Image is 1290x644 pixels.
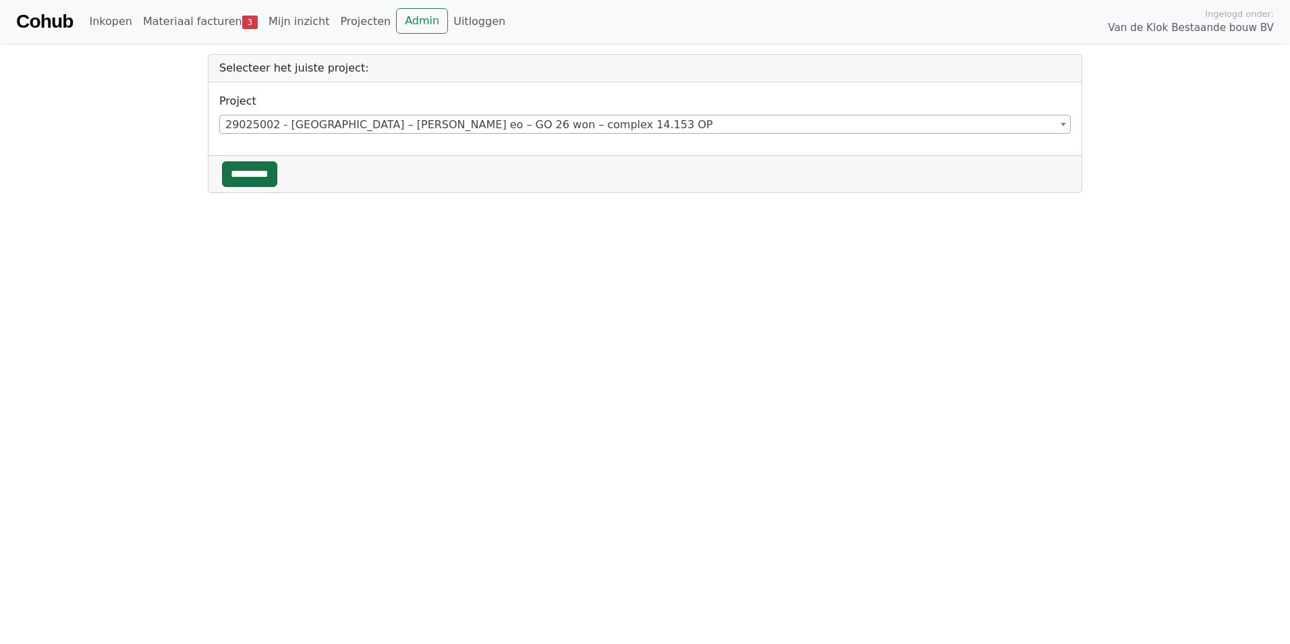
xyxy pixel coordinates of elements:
a: Projecten [335,8,396,35]
a: Mijn inzicht [263,8,335,35]
label: Project [219,93,256,109]
div: Selecteer het juiste project: [208,55,1082,82]
a: Cohub [16,5,73,38]
span: 29025002 - Groesbeek – Gerard Douweg eo – GO 26 won – complex 14.153 OP [219,115,1071,134]
span: Ingelogd onder: [1205,7,1274,20]
a: Admin [396,8,448,34]
span: 29025002 - Groesbeek – Gerard Douweg eo – GO 26 won – complex 14.153 OP [220,115,1070,134]
a: Materiaal facturen3 [138,8,263,35]
a: Inkopen [84,8,137,35]
a: Uitloggen [448,8,511,35]
span: 3 [242,16,258,29]
span: Van de Klok Bestaande bouw BV [1108,20,1274,36]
